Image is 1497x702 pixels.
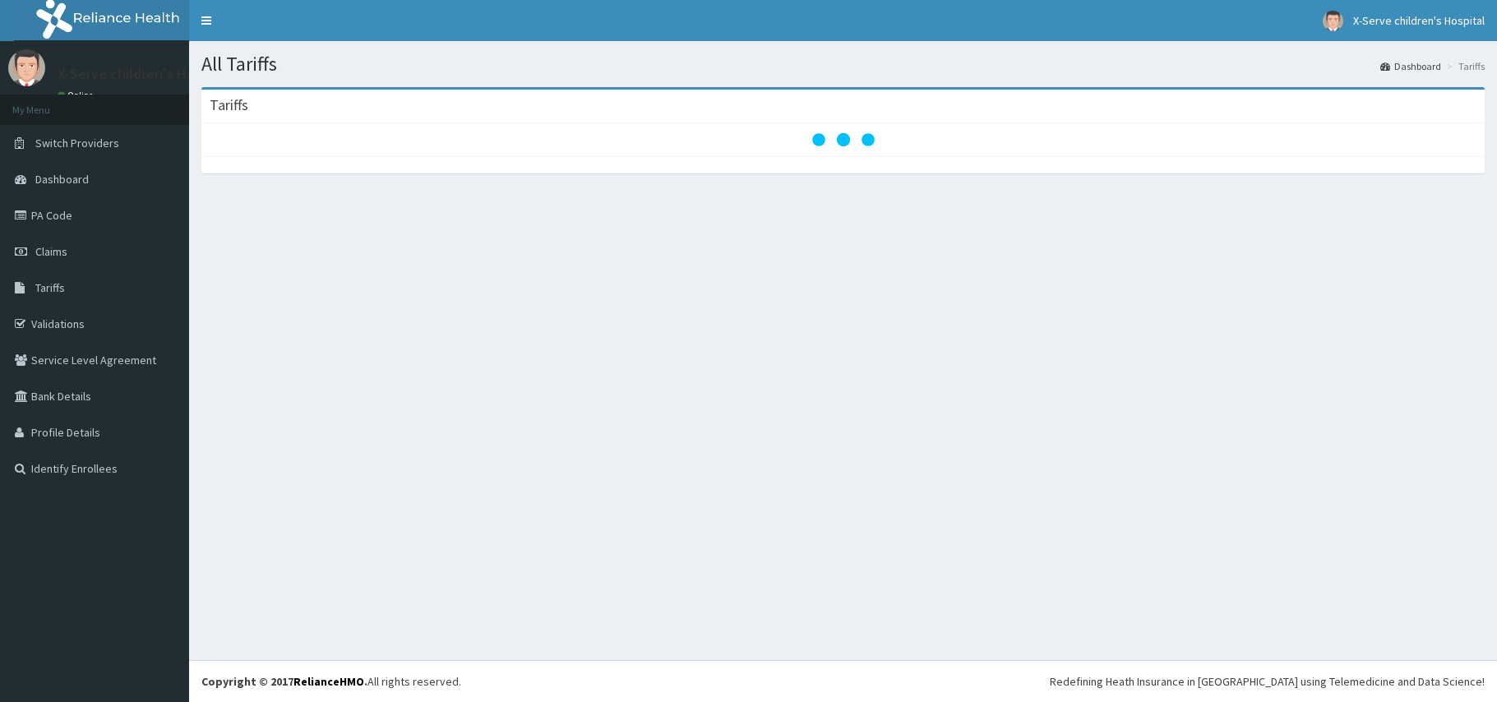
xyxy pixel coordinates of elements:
[35,244,67,259] span: Claims
[811,107,876,173] svg: audio-loading
[201,674,367,689] strong: Copyright © 2017 .
[35,136,119,150] span: Switch Providers
[1353,13,1485,28] span: X-Serve children's Hospital
[35,280,65,295] span: Tariffs
[189,660,1497,702] footer: All rights reserved.
[58,67,231,81] p: X-Serve children's Hospital
[8,49,45,86] img: User Image
[1323,11,1343,31] img: User Image
[35,172,89,187] span: Dashboard
[293,674,364,689] a: RelianceHMO
[210,98,248,113] h3: Tariffs
[1050,673,1485,690] div: Redefining Heath Insurance in [GEOGRAPHIC_DATA] using Telemedicine and Data Science!
[1443,59,1485,73] li: Tariffs
[58,90,97,101] a: Online
[1380,59,1441,73] a: Dashboard
[201,53,1485,75] h1: All Tariffs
